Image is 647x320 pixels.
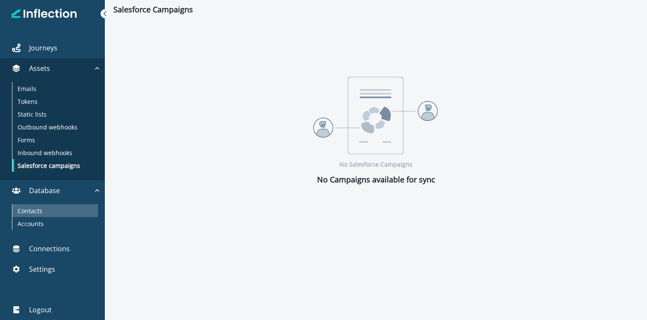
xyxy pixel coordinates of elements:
p: Emails [18,84,36,93]
img: Inflection [12,8,77,20]
p: Tokens [18,97,38,106]
p: Accounts [18,219,44,228]
a: Tokens [12,95,98,108]
a: Forms [12,133,98,146]
p: No Campaigns available for sync [317,174,435,185]
p: Journeys [29,43,57,53]
a: Contacts [12,204,98,217]
p: Salesforce campaigns [18,161,80,170]
a: Salesforce campaigns [12,159,98,172]
a: Static lists [12,108,98,120]
p: Logout [29,305,52,315]
p: Static lists [18,110,47,119]
p: Forms [18,135,35,144]
p: Outbound webhooks [18,123,77,132]
p: Inbound webhooks [18,148,72,157]
p: Connections [29,244,70,254]
a: Emails [12,82,98,95]
p: No Salesforce Campaigns [339,160,413,169]
p: Assets [29,63,50,73]
a: Inbound webhooks [12,146,98,159]
p: Contacts [18,206,42,215]
a: Accounts [12,217,98,230]
img: Salesforce Campaign [312,77,440,155]
p: Settings [29,264,55,274]
a: Outbound webhooks [12,120,98,133]
p: Database [29,185,60,196]
h1: Salesforce Campaigns [113,5,193,15]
